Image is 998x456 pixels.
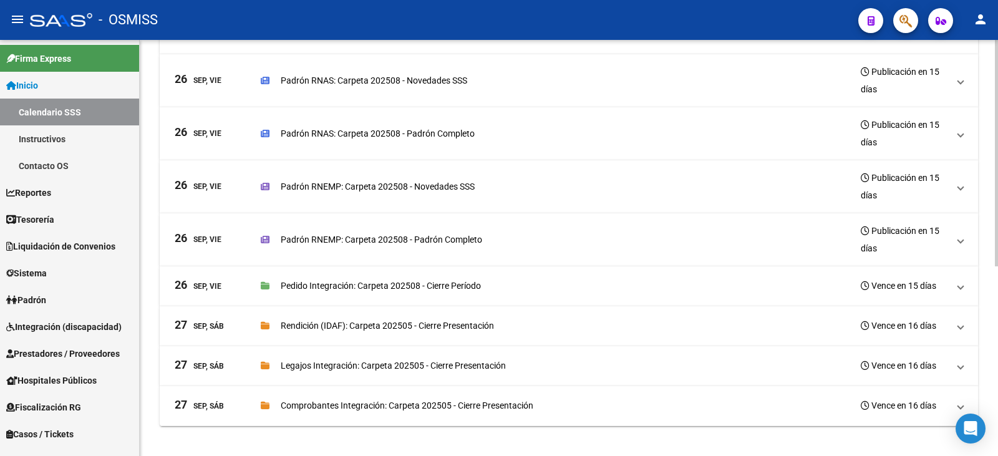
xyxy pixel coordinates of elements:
p: Rendición (IDAF): Carpeta 202505 - Cierre Presentación [281,319,494,332]
div: Sep, Sáb [175,319,224,332]
mat-expansion-panel-header: 26Sep, ViePadrón RNEMP: Carpeta 202508 - Padrón CompletoPublicación en 15 días [160,213,978,266]
span: 26 [175,74,187,85]
span: 27 [175,319,187,331]
div: Sep, Vie [175,180,221,193]
h3: Publicación en 15 días [861,63,948,98]
span: 26 [175,127,187,138]
span: 26 [175,180,187,191]
p: Legajos Integración: Carpeta 202505 - Cierre Presentación [281,359,506,372]
span: Liquidación de Convenios [6,240,115,253]
p: Padrón RNAS: Carpeta 202508 - Padrón Completo [281,127,475,140]
mat-expansion-panel-header: 27Sep, SábRendición (IDAF): Carpeta 202505 - Cierre PresentaciónVence en 16 días [160,306,978,346]
div: Sep, Vie [175,279,221,293]
mat-expansion-panel-header: 27Sep, SábLegajos Integración: Carpeta 202505 - Cierre PresentaciónVence en 16 días [160,346,978,386]
div: Open Intercom Messenger [956,414,986,444]
span: Inicio [6,79,38,92]
span: 26 [175,279,187,291]
span: Integración (discapacidad) [6,320,122,334]
h3: Vence en 16 días [861,317,936,334]
span: Padrón [6,293,46,307]
mat-expansion-panel-header: 26Sep, ViePadrón RNAS: Carpeta 202508 - Novedades SSSPublicación en 15 días [160,54,978,107]
h3: Vence en 15 días [861,277,936,294]
h3: Publicación en 15 días [861,169,948,204]
span: Hospitales Públicos [6,374,97,387]
span: Sistema [6,266,47,280]
span: 27 [175,359,187,371]
span: Prestadores / Proveedores [6,347,120,361]
h3: Vence en 16 días [861,397,936,414]
mat-icon: menu [10,12,25,27]
h3: Vence en 16 días [861,357,936,374]
div: Sep, Vie [175,233,221,246]
span: Fiscalización RG [6,400,81,414]
mat-expansion-panel-header: 26Sep, ViePadrón RNAS: Carpeta 202508 - Padrón CompletoPublicación en 15 días [160,107,978,160]
mat-expansion-panel-header: 26Sep, ViePadrón RNEMP: Carpeta 202508 - Novedades SSSPublicación en 15 días [160,160,978,213]
mat-icon: person [973,12,988,27]
p: Comprobantes Integración: Carpeta 202505 - Cierre Presentación [281,399,533,412]
h3: Publicación en 15 días [861,116,948,151]
div: Sep, Sáb [175,359,224,372]
mat-expansion-panel-header: 27Sep, SábComprobantes Integración: Carpeta 202505 - Cierre PresentaciónVence en 16 días [160,386,978,426]
span: Reportes [6,186,51,200]
span: Tesorería [6,213,54,226]
span: - OSMISS [99,6,158,34]
div: Sep, Vie [175,74,221,87]
h3: Publicación en 15 días [861,222,948,257]
div: Sep, Sáb [175,399,224,412]
p: Padrón RNEMP: Carpeta 202508 - Padrón Completo [281,233,482,246]
span: Firma Express [6,52,71,65]
mat-expansion-panel-header: 26Sep, ViePedido Integración: Carpeta 202508 - Cierre PeríodoVence en 15 días [160,266,978,306]
span: Casos / Tickets [6,427,74,441]
span: 26 [175,233,187,244]
span: 27 [175,399,187,410]
p: Padrón RNAS: Carpeta 202508 - Novedades SSS [281,74,467,87]
p: Pedido Integración: Carpeta 202508 - Cierre Período [281,279,481,293]
div: Sep, Vie [175,127,221,140]
p: Padrón RNEMP: Carpeta 202508 - Novedades SSS [281,180,475,193]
